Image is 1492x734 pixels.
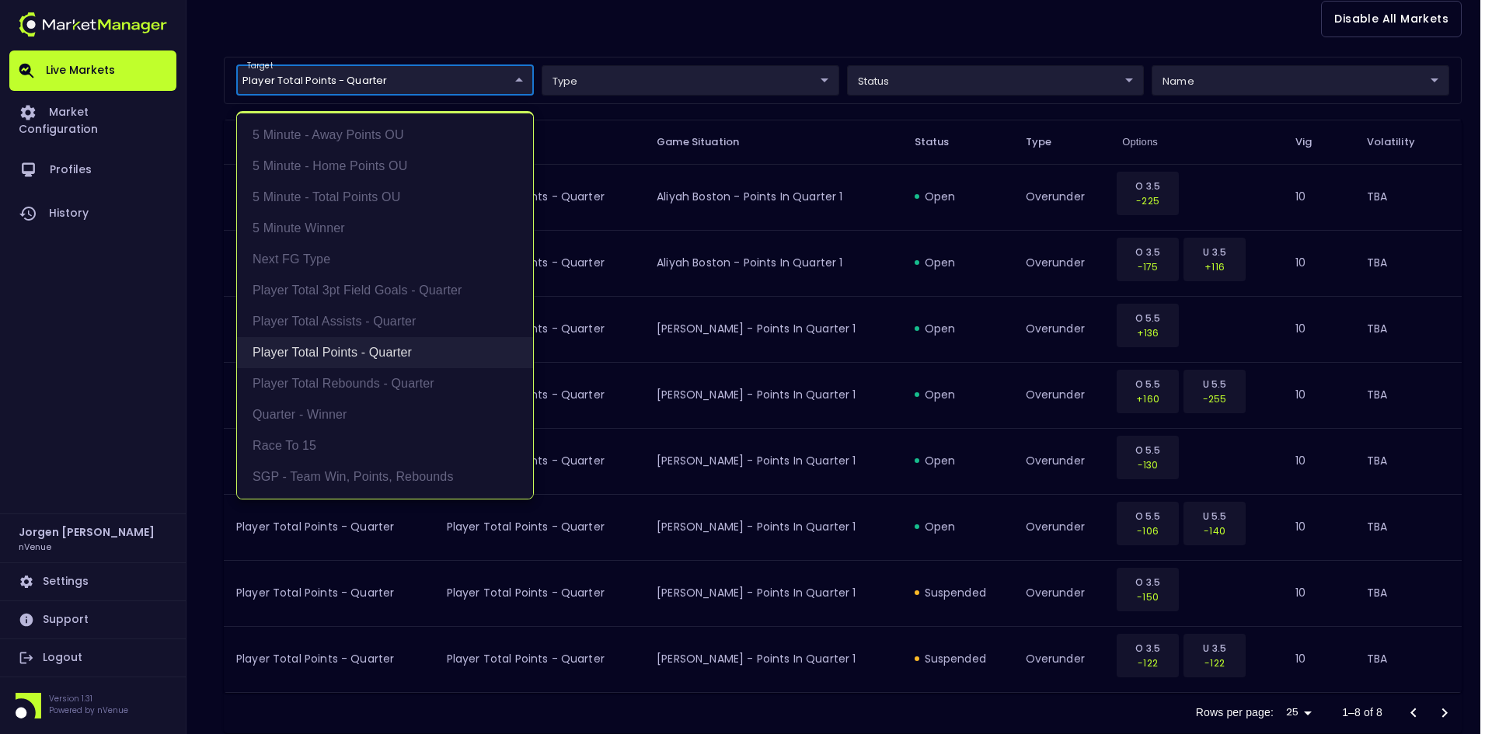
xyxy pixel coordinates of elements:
li: 5 Minute Winner [237,213,533,244]
li: Race to 15 [237,430,533,461]
li: 5 Minute - Home Points OU [237,151,533,182]
li: Next FG Type [237,244,533,275]
li: Player Total Rebounds - Quarter [237,368,533,399]
li: Quarter - Winner [237,399,533,430]
li: SGP - Team Win, Points, Rebounds [237,461,533,492]
li: Player Total Assists - Quarter [237,306,533,337]
li: 5 Minute - Total Points OU [237,182,533,213]
li: Player Total 3pt Field Goals - Quarter [237,275,533,306]
li: 5 Minute - Away Points OU [237,120,533,151]
li: Player Total Points - Quarter [237,337,533,368]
